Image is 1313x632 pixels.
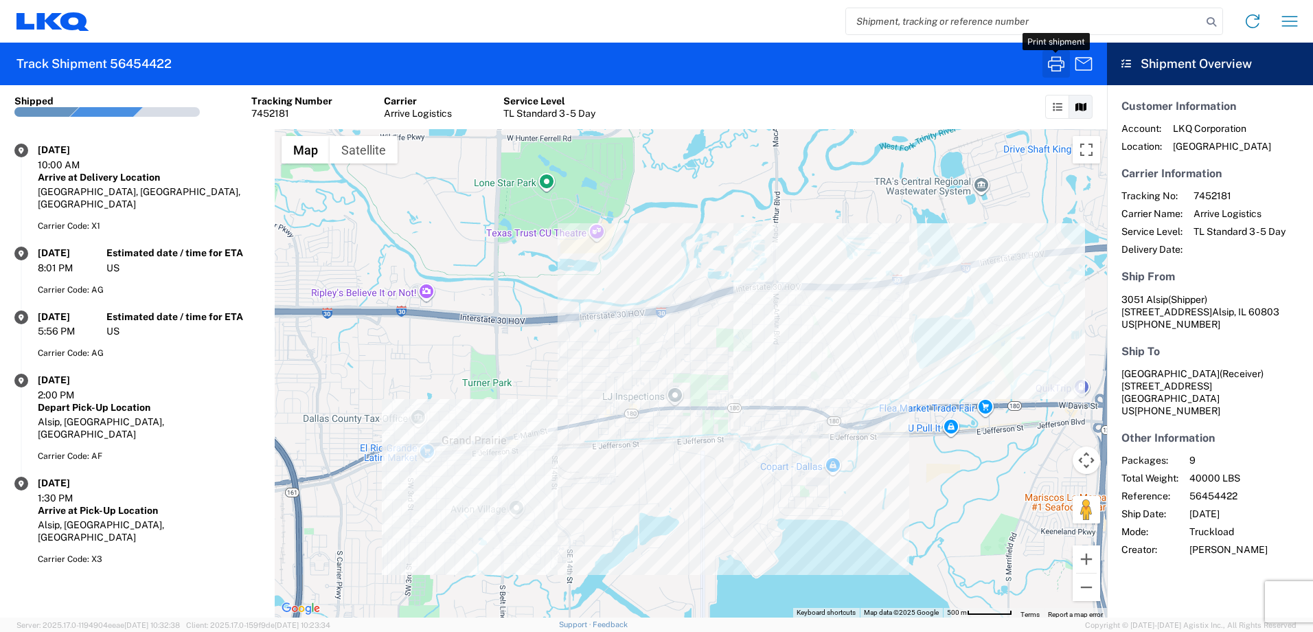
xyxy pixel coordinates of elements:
div: Carrier Code: AF [38,450,260,462]
div: [DATE] [38,374,106,386]
span: LKQ Corporation [1173,122,1271,135]
span: [PHONE_NUMBER] [1134,319,1220,330]
button: Toggle fullscreen view [1073,136,1100,163]
address: Alsip, IL 60803 US [1121,293,1299,330]
span: Truckload [1189,526,1268,538]
span: Creator: [1121,543,1178,556]
span: Account: [1121,122,1162,135]
span: (Receiver) [1220,368,1264,379]
span: Client: 2025.17.0-159f9de [186,621,330,629]
div: 8:01 PM [38,262,106,274]
div: Shipped [14,95,54,107]
div: 2:00 PM [38,389,106,401]
button: Map Scale: 500 m per 62 pixels [943,608,1016,618]
h5: Other Information [1121,431,1299,444]
button: Drag Pegman onto the map to open Street View [1073,496,1100,523]
span: Ship Date: [1121,508,1178,520]
div: Carrier [384,95,452,107]
span: [DATE] 10:23:34 [275,621,330,629]
div: Arrive Logistics [384,107,452,120]
h5: Carrier Information [1121,167,1299,180]
div: Estimated date / time for ETA [106,247,260,259]
div: [DATE] [38,477,106,489]
span: [GEOGRAPHIC_DATA] [1173,140,1271,153]
span: 500 m [947,609,967,616]
div: Carrier Code: AG [38,284,260,296]
div: Depart Pick-Up Location [38,401,260,414]
button: Map camera controls [1073,447,1100,474]
div: 7452181 [251,107,332,120]
div: Carrier Code: X1 [38,220,260,232]
span: 7452181 [1194,190,1286,202]
div: 10:00 AM [38,159,106,171]
span: 3051 Alsip [1121,294,1168,305]
div: US [106,325,260,337]
a: Report a map error [1048,611,1103,618]
div: Estimated date / time for ETA [106,311,260,323]
input: Shipment, tracking or reference number [846,8,1202,34]
button: Keyboard shortcuts [797,608,856,618]
h5: Ship From [1121,270,1299,283]
div: Alsip, [GEOGRAPHIC_DATA], [GEOGRAPHIC_DATA] [38,416,260,440]
span: [DATE] [1189,508,1268,520]
span: [PERSON_NAME] [1189,543,1268,556]
div: [DATE] [38,247,106,259]
span: Map data ©2025 Google [864,609,939,616]
span: Delivery Date: [1121,243,1183,256]
div: Alsip, [GEOGRAPHIC_DATA], [GEOGRAPHIC_DATA] [38,519,260,543]
span: Tracking No: [1121,190,1183,202]
span: Copyright © [DATE]-[DATE] Agistix Inc., All Rights Reserved [1085,619,1297,631]
div: Service Level [503,95,595,107]
span: Carrier Name: [1121,207,1183,220]
button: Zoom in [1073,545,1100,573]
div: [GEOGRAPHIC_DATA], [GEOGRAPHIC_DATA], [GEOGRAPHIC_DATA] [38,185,260,210]
header: Shipment Overview [1107,43,1313,85]
button: Show satellite imagery [330,136,398,163]
h5: Ship To [1121,345,1299,358]
div: Arrive at Delivery Location [38,171,260,183]
span: Reference: [1121,490,1178,502]
span: 9 [1189,454,1268,466]
div: [DATE] [38,311,106,323]
div: Arrive at Pick-Up Location [38,504,260,517]
span: Service Level: [1121,225,1183,238]
span: Packages: [1121,454,1178,466]
img: Google [278,600,323,618]
address: [GEOGRAPHIC_DATA] US [1121,368,1299,417]
div: Carrier Code: AG [38,347,260,359]
span: 56454422 [1189,490,1268,502]
span: 40000 LBS [1189,472,1268,484]
span: [GEOGRAPHIC_DATA] [STREET_ADDRESS] [1121,368,1264,392]
h2: Track Shipment 56454422 [16,56,172,72]
a: Open this area in Google Maps (opens a new window) [278,600,323,618]
button: Show street map [282,136,330,163]
span: Arrive Logistics [1194,207,1286,220]
a: Terms [1020,611,1040,618]
div: [DATE] [38,144,106,156]
a: Support [559,620,593,629]
div: US [106,262,260,274]
div: 5:56 PM [38,325,106,337]
span: Server: 2025.17.0-1194904eeae [16,621,180,629]
h5: Customer Information [1121,100,1299,113]
span: [PHONE_NUMBER] [1134,405,1220,416]
span: [STREET_ADDRESS] [1121,306,1212,317]
button: Zoom out [1073,574,1100,601]
span: [DATE] 10:32:38 [124,621,180,629]
div: Carrier Code: X3 [38,553,260,565]
div: 1:30 PM [38,492,106,504]
span: TL Standard 3 - 5 Day [1194,225,1286,238]
div: Tracking Number [251,95,332,107]
span: Total Weight: [1121,472,1178,484]
div: TL Standard 3 - 5 Day [503,107,595,120]
span: Location: [1121,140,1162,153]
span: Mode: [1121,526,1178,538]
span: (Shipper) [1168,294,1207,305]
a: Feedback [593,620,628,629]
